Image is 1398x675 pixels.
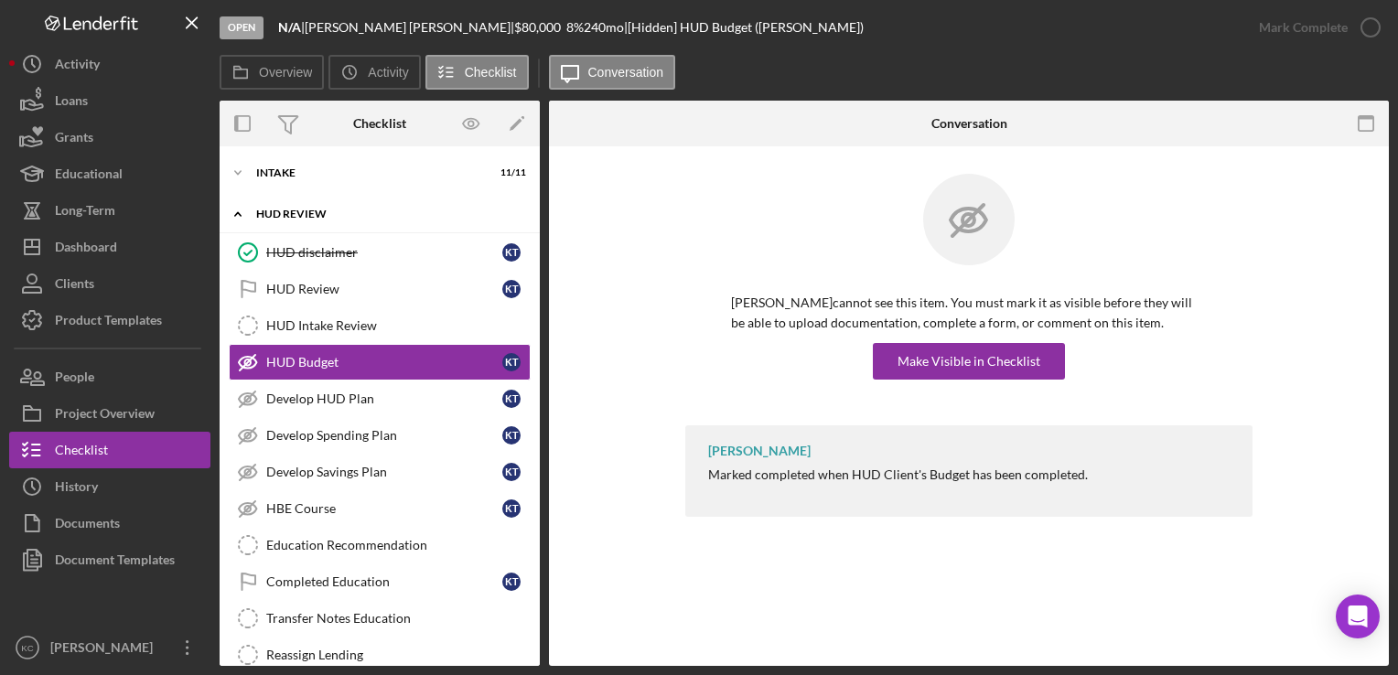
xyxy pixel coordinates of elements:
div: Education Recommendation [266,538,530,552]
div: Long-Term [55,192,115,233]
a: Reassign Lending [229,637,531,673]
div: Checklist [353,116,406,131]
button: Make Visible in Checklist [873,343,1065,380]
a: Education Recommendation [229,527,531,563]
button: Checklist [425,55,529,90]
div: K T [502,390,521,408]
button: Document Templates [9,541,210,578]
b: N/A [278,19,301,35]
div: Educational [55,155,123,197]
div: Documents [55,505,120,546]
button: Documents [9,505,210,541]
div: 240 mo [584,20,624,35]
a: Develop Savings PlanKT [229,454,531,490]
button: Checklist [9,432,210,468]
div: 11 / 11 [493,167,526,178]
button: Loans [9,82,210,119]
div: HUD disclaimer [266,245,502,260]
label: Checklist [465,65,517,80]
div: Reassign Lending [266,648,530,662]
div: Mark Complete [1259,9,1348,46]
div: | [Hidden] HUD Budget ([PERSON_NAME]) [624,20,864,35]
button: Clients [9,265,210,302]
div: Product Templates [55,302,162,343]
div: Open [220,16,263,39]
div: K T [502,280,521,298]
a: Develop Spending PlanKT [229,417,531,454]
div: HUD Review [256,209,517,220]
button: Grants [9,119,210,155]
div: K T [502,573,521,591]
label: Conversation [588,65,664,80]
label: Overview [259,65,312,80]
div: History [55,468,98,509]
div: Conversation [931,116,1007,131]
button: Long-Term [9,192,210,229]
button: Activity [9,46,210,82]
div: HUD Review [266,282,502,296]
a: HUD disclaimerKT [229,234,531,271]
button: Conversation [549,55,676,90]
div: Project Overview [55,395,155,436]
div: Develop HUD Plan [266,391,502,406]
div: K T [502,243,521,262]
button: Overview [220,55,324,90]
div: Activity [55,46,100,87]
div: K T [502,463,521,481]
div: Clients [55,265,94,306]
div: Completed Education [266,574,502,589]
button: Project Overview [9,395,210,432]
label: Activity [368,65,408,80]
div: Grants [55,119,93,160]
div: [PERSON_NAME] [PERSON_NAME] | [305,20,514,35]
text: KC [21,643,33,653]
div: Make Visible in Checklist [898,343,1040,380]
button: People [9,359,210,395]
div: Document Templates [55,541,175,583]
a: Develop HUD PlanKT [229,380,531,417]
div: Develop Spending Plan [266,428,502,443]
button: Product Templates [9,302,210,338]
div: K T [502,353,521,371]
div: [PERSON_NAME] [708,444,811,458]
button: KC[PERSON_NAME] [9,629,210,666]
a: Transfer Notes Education [229,600,531,637]
div: 8 % [566,20,584,35]
div: K T [502,499,521,518]
a: HUD ReviewKT [229,271,531,307]
button: Dashboard [9,229,210,265]
button: History [9,468,210,505]
div: HUD Budget [266,355,502,370]
a: HUD Intake Review [229,307,531,344]
div: HUD Intake Review [266,318,530,333]
button: Educational [9,155,210,192]
div: K T [502,426,521,445]
div: Dashboard [55,229,117,270]
div: Loans [55,82,88,123]
div: Open Intercom Messenger [1336,595,1380,638]
div: Develop Savings Plan [266,465,502,479]
div: Intake [256,167,480,178]
div: Marked completed when HUD Client's Budget has been completed. [708,467,1088,482]
div: | [278,20,305,35]
a: Completed EducationKT [229,563,531,600]
button: Activity [328,55,420,90]
div: [PERSON_NAME] [46,629,165,670]
button: Mark Complete [1241,9,1389,46]
div: HBE Course [266,501,502,516]
a: HUD BudgetKT [229,344,531,380]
